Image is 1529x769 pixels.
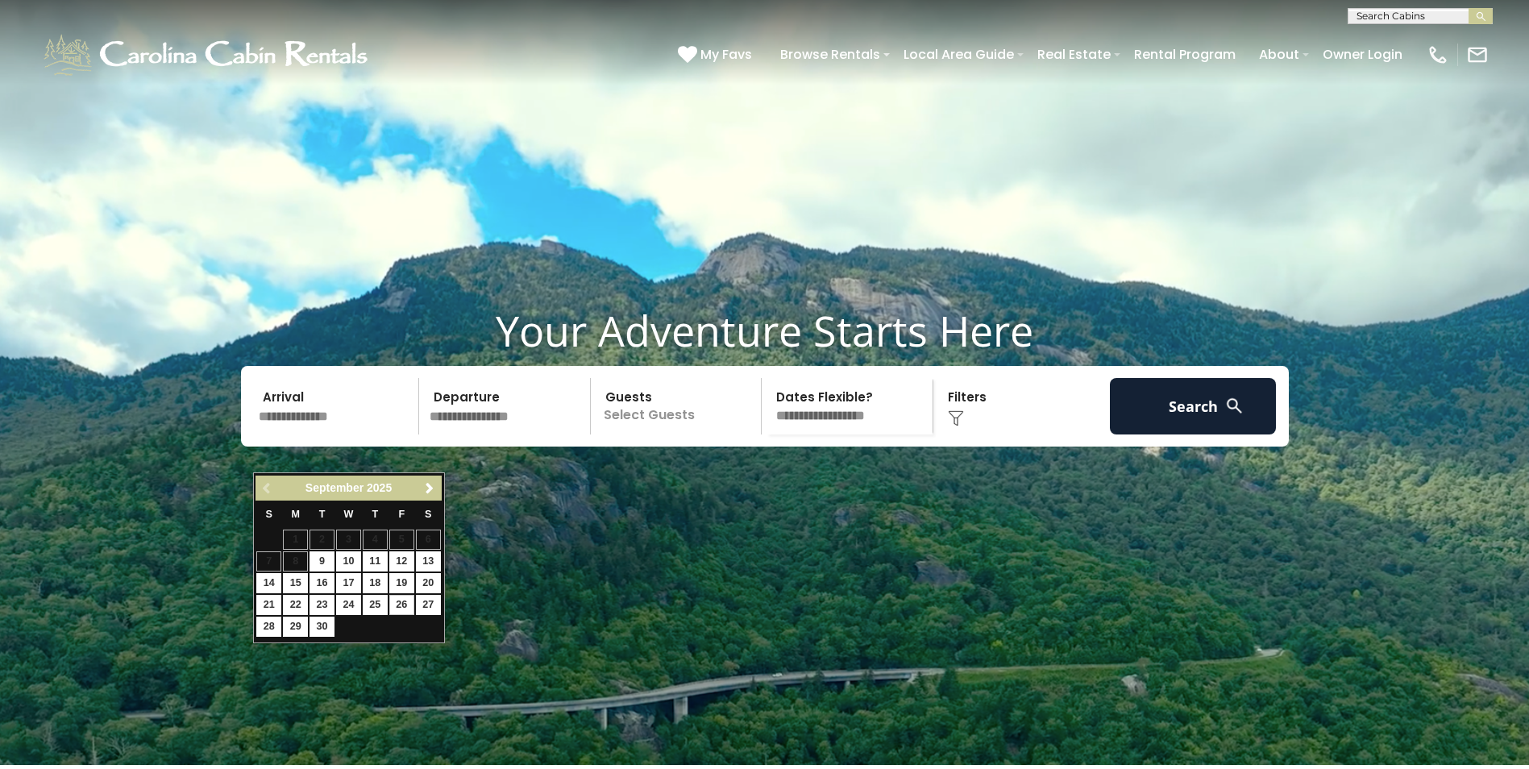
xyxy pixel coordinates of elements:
a: 26 [389,595,414,615]
p: Select Guests [596,378,762,434]
a: 18 [363,573,388,593]
a: 10 [336,551,361,572]
img: White-1-1-2.png [40,31,375,79]
a: Browse Rentals [772,40,888,69]
a: 16 [310,573,334,593]
a: 23 [310,595,334,615]
a: 13 [416,551,441,572]
a: 9 [310,551,334,572]
a: 24 [336,595,361,615]
a: 19 [389,573,414,593]
span: Thursday [372,509,379,520]
a: 11 [363,551,388,572]
span: Saturday [425,509,431,520]
a: My Favs [678,44,756,65]
span: Next [423,482,436,495]
a: 22 [283,595,308,615]
span: Sunday [266,509,272,520]
img: search-regular-white.png [1224,396,1244,416]
button: Search [1110,378,1277,434]
a: Local Area Guide [895,40,1022,69]
a: 12 [389,551,414,572]
a: 15 [283,573,308,593]
a: 21 [256,595,281,615]
span: Wednesday [344,509,354,520]
span: Tuesday [319,509,326,520]
img: filter--v1.png [948,410,964,426]
h1: Your Adventure Starts Here [12,306,1517,355]
a: 14 [256,573,281,593]
a: Owner Login [1315,40,1411,69]
span: September [305,481,364,494]
a: 25 [363,595,388,615]
a: 17 [336,573,361,593]
a: 29 [283,617,308,637]
img: phone-regular-white.png [1427,44,1449,66]
span: My Favs [700,44,752,64]
span: Friday [398,509,405,520]
a: 28 [256,617,281,637]
a: 27 [416,595,441,615]
span: 2025 [367,481,392,494]
a: About [1251,40,1307,69]
a: 30 [310,617,334,637]
a: Real Estate [1029,40,1119,69]
span: Monday [291,509,300,520]
img: mail-regular-white.png [1466,44,1489,66]
a: 20 [416,573,441,593]
a: Rental Program [1126,40,1244,69]
a: Next [420,478,440,498]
